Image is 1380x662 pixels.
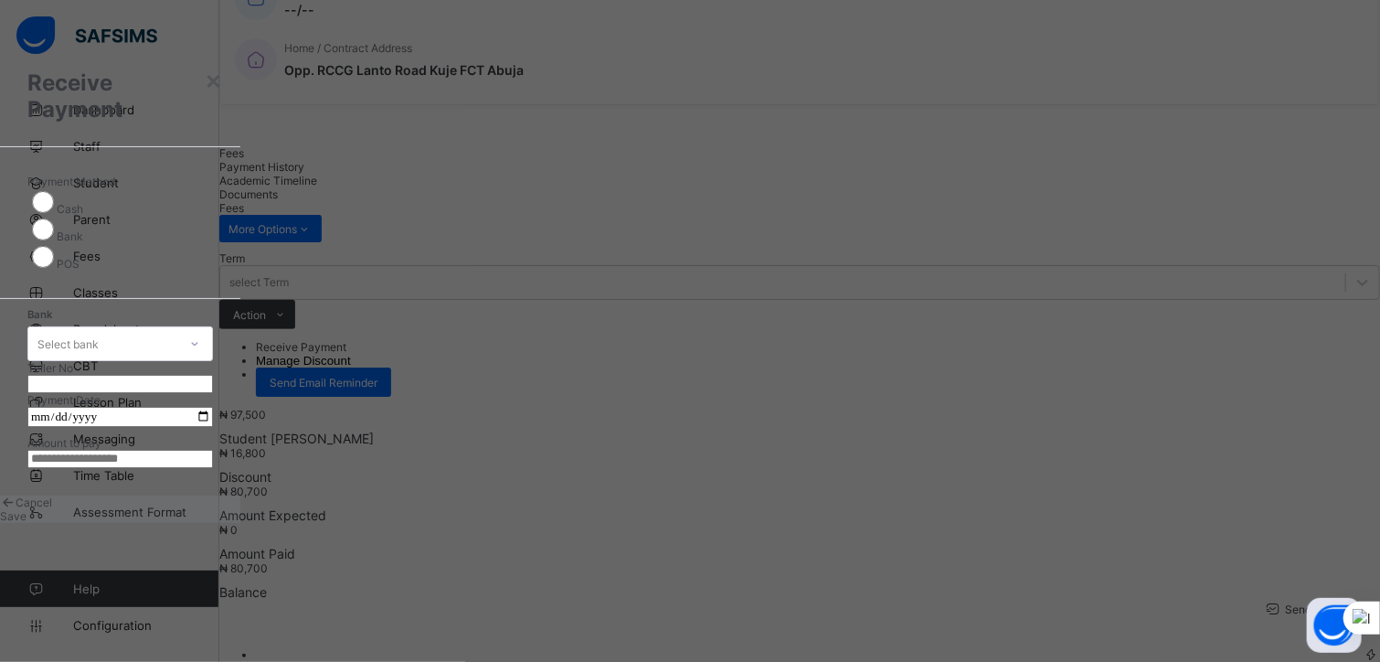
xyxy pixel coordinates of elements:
[37,326,99,361] div: Select bank
[27,361,73,375] label: Teller No
[27,175,115,188] span: Payment Method
[27,308,52,321] span: Bank
[1307,598,1362,653] button: Open asap
[205,64,222,95] div: ×
[57,257,80,271] label: POS
[57,230,83,243] label: Bank
[16,496,52,509] span: Cancel
[57,202,83,216] label: Cash
[27,436,101,450] label: Amount to pay
[27,69,213,123] h1: Receive Payment
[27,393,101,407] label: Payment Date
